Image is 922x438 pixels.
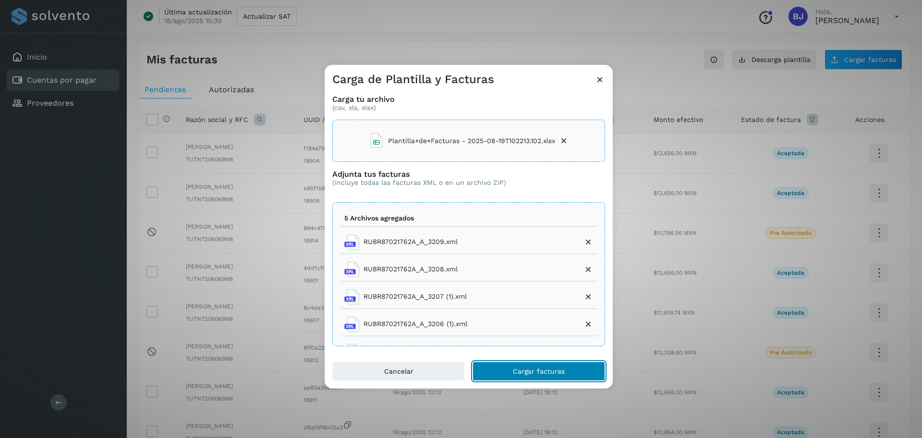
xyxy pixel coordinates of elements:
span: Cargar facturas [513,368,565,375]
h3: Carga de Plantilla y Facturas [332,73,494,86]
h3: Adjunta tus facturas [332,170,506,179]
span: RUBR87021762A_A_3207 (1).xml [364,292,467,302]
span: RUBR87021762A_A_3208.xml [364,264,458,274]
p: 5 Archivos agregados [344,214,414,222]
h3: Carga tu archivo [332,95,605,104]
p: (csv, xls, xlsx) [332,104,605,112]
button: Cancelar [332,362,465,381]
button: Cargar facturas [473,362,605,381]
span: Plantilla+de+Facturas - 2025-08-19T102213.102.xlsx [388,136,555,146]
span: RUBR87021762A_A_3209.xml [364,237,458,247]
span: Cancelar [384,368,413,375]
span: RUBR87021762A_A_3206 (1).xml [364,319,467,329]
p: (Incluye todas las facturas XML o en un archivo ZIP) [332,179,506,187]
